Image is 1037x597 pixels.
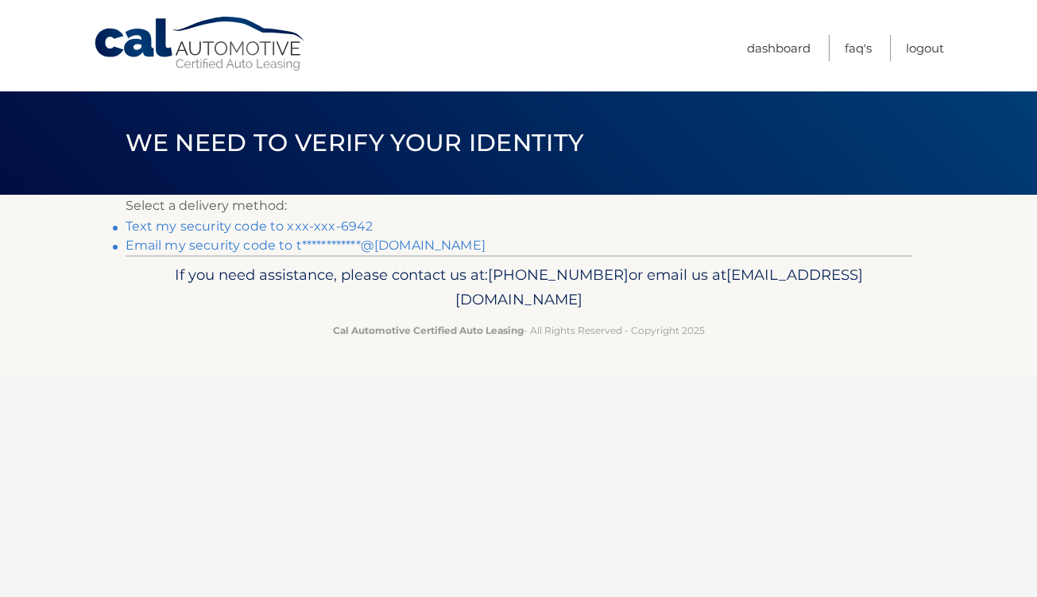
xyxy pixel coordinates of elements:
p: - All Rights Reserved - Copyright 2025 [136,322,902,339]
a: Dashboard [747,35,811,61]
strong: Cal Automotive Certified Auto Leasing [333,324,524,336]
span: [PHONE_NUMBER] [488,266,629,284]
span: We need to verify your identity [126,128,584,157]
a: Text my security code to xxx-xxx-6942 [126,219,373,234]
a: FAQ's [845,35,872,61]
p: If you need assistance, please contact us at: or email us at [136,262,902,313]
p: Select a delivery method: [126,195,912,217]
a: Cal Automotive [93,16,308,72]
a: Logout [906,35,944,61]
